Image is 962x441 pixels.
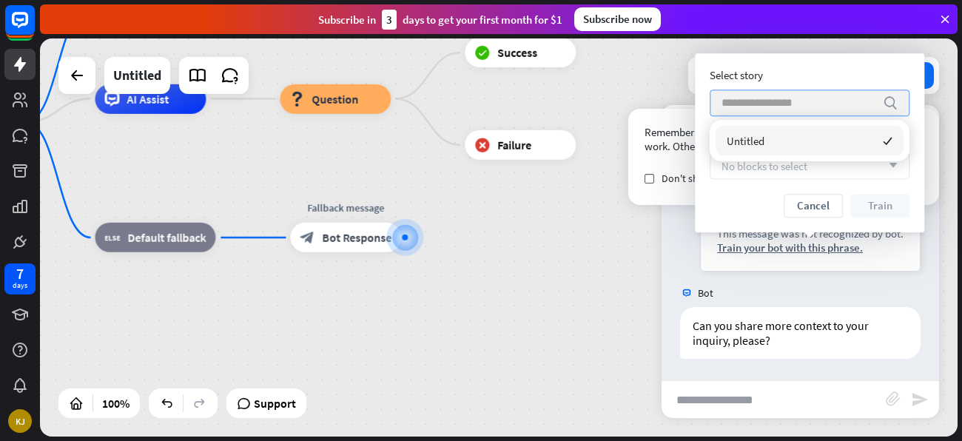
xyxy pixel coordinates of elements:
[886,391,901,406] i: block_attachment
[104,230,120,245] i: block_fallback
[784,194,843,218] button: Cancel
[574,7,661,31] div: Subscribe now
[382,10,397,30] div: 3
[289,92,304,107] i: block_question
[727,134,764,148] span: Untitled
[279,201,412,215] div: Fallback message
[883,95,898,110] i: search
[127,92,169,107] span: AI Assist
[717,240,904,255] div: Train your bot with this phrase.
[474,138,490,152] i: block_failure
[680,307,921,359] div: Can you share more context to your inquiry, please?
[645,125,923,153] div: Remember to click the button when you finish your work. Otherwise, your changes won’t be visible ...
[98,391,134,415] div: 100%
[710,131,909,145] div: Select block
[497,138,531,152] span: Failure
[13,280,27,291] div: days
[312,92,358,107] span: Question
[662,172,738,185] span: Don't show again
[721,159,807,173] span: No blocks to select
[710,68,909,82] div: Select story
[881,161,898,170] i: arrow_down
[717,226,904,240] div: This message was not recognized by bot.
[16,267,24,280] div: 7
[322,230,391,245] span: Bot Response
[300,230,314,245] i: block_bot_response
[911,391,929,408] i: send
[8,409,32,433] div: KJ
[113,57,161,94] div: Untitled
[883,136,892,146] i: checked
[474,45,490,60] i: block_success
[850,194,909,218] button: Train
[127,230,206,245] span: Default fallback
[497,45,537,60] span: Success
[698,286,713,300] span: Bot
[254,391,296,415] span: Support
[318,10,562,30] div: Subscribe in days to get your first month for $1
[4,263,36,294] a: 7 days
